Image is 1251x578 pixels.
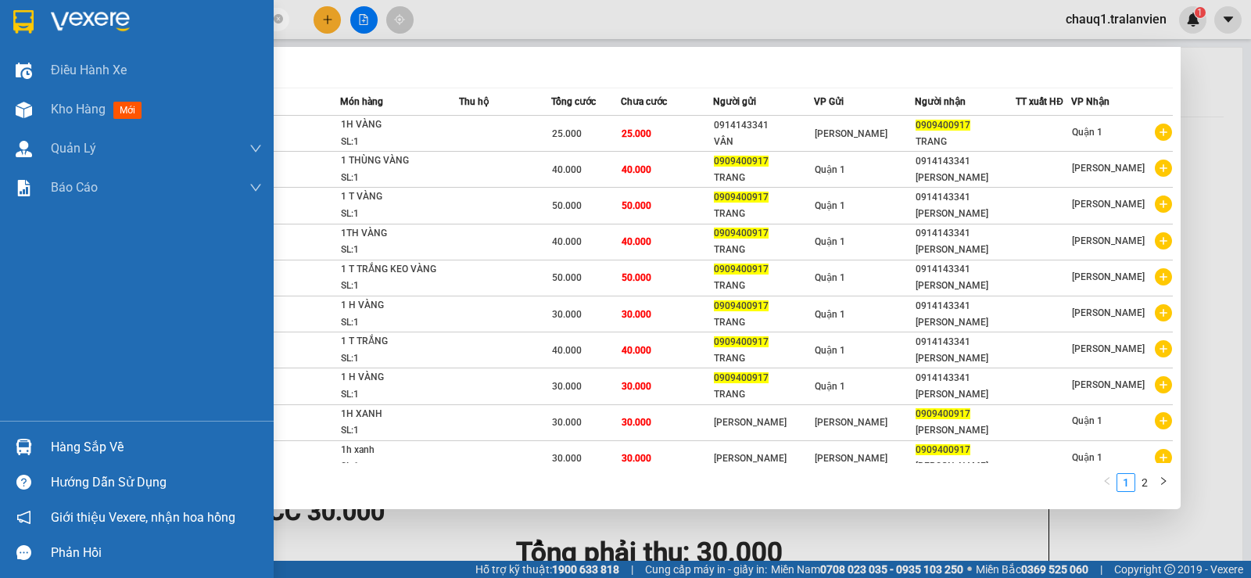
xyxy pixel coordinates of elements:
[815,164,845,175] span: Quận 1
[916,170,1015,186] div: [PERSON_NAME]
[916,278,1015,294] div: [PERSON_NAME]
[916,408,970,419] span: 0909400917
[1098,473,1117,492] button: left
[341,422,458,440] div: SL: 1
[815,128,887,139] span: [PERSON_NAME]
[1117,474,1135,491] a: 1
[459,96,489,107] span: Thu hộ
[916,153,1015,170] div: 0914143341
[915,96,966,107] span: Người nhận
[1072,127,1102,138] span: Quận 1
[20,101,57,174] b: Trà Lan Viên
[916,444,970,455] span: 0909400917
[1155,304,1172,321] span: plus-circle
[714,264,769,275] span: 0909400917
[341,134,458,151] div: SL: 1
[552,453,582,464] span: 30.000
[622,272,651,283] span: 50.000
[16,141,32,157] img: warehouse-icon
[16,475,31,490] span: question-circle
[1117,473,1135,492] li: 1
[714,372,769,383] span: 0909400917
[16,545,31,560] span: message
[622,200,651,211] span: 50.000
[170,20,207,57] img: logo.jpg
[51,138,96,158] span: Quản Lý
[714,314,813,331] div: TRANG
[552,236,582,247] span: 40.000
[113,102,142,119] span: mới
[131,74,215,94] li: (c) 2017
[622,381,651,392] span: 30.000
[714,117,813,134] div: 0914143341
[916,422,1015,439] div: [PERSON_NAME]
[916,314,1015,331] div: [PERSON_NAME]
[341,242,458,259] div: SL: 1
[341,369,458,386] div: 1 H VÀNG
[622,417,651,428] span: 30.000
[1159,476,1168,486] span: right
[341,278,458,295] div: SL: 1
[341,225,458,242] div: 1TH VÀNG
[622,453,651,464] span: 30.000
[916,370,1015,386] div: 0914143341
[714,170,813,186] div: TRANG
[1102,476,1112,486] span: left
[341,261,458,278] div: 1 T TRẮNG KEO VÀNG
[341,170,458,187] div: SL: 1
[1016,96,1063,107] span: TT xuất HĐ
[341,458,458,476] div: SL: 1
[552,164,582,175] span: 40.000
[1155,124,1172,141] span: plus-circle
[341,314,458,332] div: SL: 1
[815,236,845,247] span: Quận 1
[621,96,667,107] span: Chưa cước
[341,406,458,423] div: 1H XANH
[1155,268,1172,285] span: plus-circle
[16,439,32,455] img: warehouse-icon
[341,206,458,223] div: SL: 1
[1072,199,1145,210] span: [PERSON_NAME]
[341,153,458,170] div: 1 THÙNG VÀNG
[552,309,582,320] span: 30.000
[16,510,31,525] span: notification
[714,228,769,239] span: 0909400917
[916,334,1015,350] div: 0914143341
[1135,473,1154,492] li: 2
[274,13,283,27] span: close-circle
[552,381,582,392] span: 30.000
[1072,235,1145,246] span: [PERSON_NAME]
[714,386,813,403] div: TRANG
[1072,379,1145,390] span: [PERSON_NAME]
[1155,412,1172,429] span: plus-circle
[1155,232,1172,250] span: plus-circle
[341,386,458,404] div: SL: 1
[340,96,383,107] span: Món hàng
[714,451,813,467] div: [PERSON_NAME]
[1155,449,1172,466] span: plus-circle
[51,178,98,197] span: Báo cáo
[916,298,1015,314] div: 0914143341
[1098,473,1117,492] li: Previous Page
[916,189,1015,206] div: 0914143341
[341,333,458,350] div: 1 T TRẮNG
[96,23,155,178] b: Trà Lan Viên - Gửi khách hàng
[1072,271,1145,282] span: [PERSON_NAME]
[13,10,34,34] img: logo-vxr
[16,102,32,118] img: warehouse-icon
[1155,196,1172,213] span: plus-circle
[815,345,845,356] span: Quận 1
[552,345,582,356] span: 40.000
[622,164,651,175] span: 40.000
[714,156,769,167] span: 0909400917
[714,415,813,431] div: [PERSON_NAME]
[714,336,769,347] span: 0909400917
[714,134,813,150] div: VÂN
[16,180,32,196] img: solution-icon
[16,63,32,79] img: warehouse-icon
[713,96,756,107] span: Người gửi
[249,142,262,155] span: down
[1154,473,1173,492] li: Next Page
[1155,160,1172,177] span: plus-circle
[552,272,582,283] span: 50.000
